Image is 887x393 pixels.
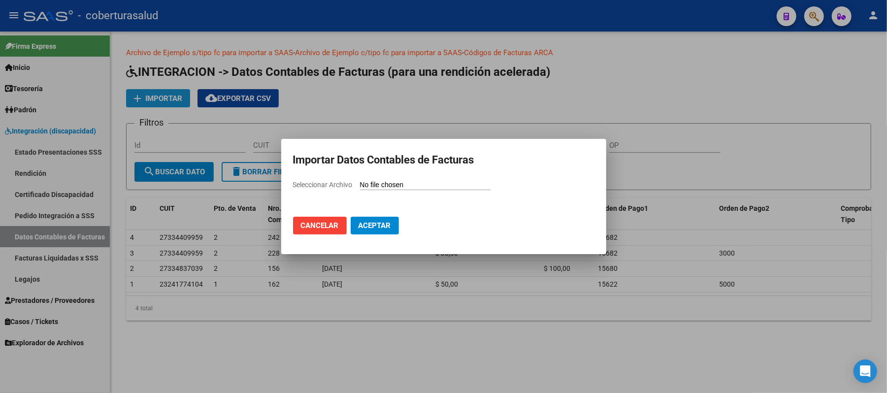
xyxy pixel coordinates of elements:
[351,217,399,234] button: Aceptar
[301,221,339,230] span: Cancelar
[359,221,391,230] span: Aceptar
[293,151,594,169] h2: Importar Datos Contables de Facturas
[293,217,347,234] button: Cancelar
[854,360,877,383] div: Open Intercom Messenger
[293,181,353,189] span: Seleccionar Archivo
